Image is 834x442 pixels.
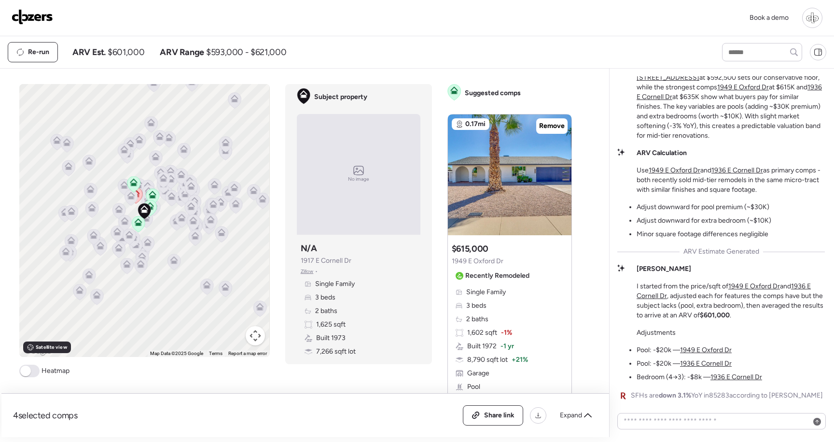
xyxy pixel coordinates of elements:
span: Single Family [315,279,355,289]
span: + 21% [512,355,528,365]
li: Pool: -$20k — [637,345,732,355]
span: No image [348,175,369,183]
a: 1949 E Oxford Dr [728,282,780,290]
span: 2 baths [315,306,337,316]
li: Pool: -$20k — [637,359,732,369]
span: Built 1973 [316,333,346,343]
li: Adjust downward for extra bedroom (~$10K) [637,216,771,226]
span: Re-run [28,47,49,57]
li: Adjust downward for pool premium (~$30K) [637,202,769,212]
span: Pool [467,382,480,392]
li: Bedroom (4→3): -$8k — [637,372,762,382]
span: Single Family [466,287,506,297]
span: Satellite view [36,343,67,351]
p: Adjustments [637,328,676,338]
span: $593,000 - $621,000 [206,46,286,58]
a: Terms (opens in new tab) [209,351,222,356]
span: 0.17mi [465,119,486,129]
span: Suggested comps [465,88,521,98]
h3: $615,000 [452,243,488,255]
strong: $601,000 [700,311,730,319]
span: ARV Range [160,46,204,58]
span: 1,602 sqft [467,328,497,338]
li: Minor square footage differences negligible [637,229,768,239]
a: 1936 E Cornell Dr [680,359,732,368]
span: • [315,268,318,275]
strong: [PERSON_NAME] [637,265,691,273]
span: 1917 E Cornell Dr [301,256,351,266]
span: Share link [484,411,514,420]
span: Recently Remodeled [465,271,529,281]
p: This Cornell Drive property sits in a well-established pattern. Recent mid-tier remodels in this ... [637,44,825,141]
a: 1936 E Cornell Dr [710,373,762,381]
a: Report a map error [228,351,267,356]
span: Remove [539,121,565,131]
span: ARV Estimate Generated [683,247,759,257]
span: 8,790 sqft lot [467,355,508,365]
span: Subject property [314,92,367,102]
img: Google [22,344,54,357]
span: Book a demo [750,14,789,22]
h3: N/A [301,242,317,254]
span: down 3.1% [659,391,691,399]
span: ARV Est. [72,46,106,58]
span: Garage [467,369,489,378]
a: Open this area in Google Maps (opens a new window) [22,344,54,357]
a: 1949 E Oxford Dr [717,83,769,91]
button: Map camera controls [246,326,265,345]
span: SFHs are YoY in 85283 according to [PERSON_NAME] [631,391,823,400]
p: Use and as primary comps - both recently sold mid-tier remodels in the same micro-tract with simi... [637,166,825,195]
span: 1949 E Oxford Dr [452,257,503,266]
span: Zillow [301,268,314,275]
span: 3 beds [466,301,486,311]
span: Heatmap [42,366,69,376]
span: Map Data ©2025 Google [150,351,203,356]
img: Logo [12,9,53,25]
span: -1% [501,328,512,338]
span: $601,000 [108,46,144,58]
span: 2 baths [466,314,488,324]
span: 7,266 sqft lot [316,347,356,356]
span: Built 1972 [467,342,497,351]
a: 1936 E Cornell Dr [711,166,763,174]
span: Expand [560,411,582,420]
p: I started from the price/sqft of and , adjusted each for features the comps have but the subject ... [637,282,825,320]
span: 4 selected comps [13,410,78,421]
span: 1,625 sqft [316,320,346,329]
a: [STREET_ADDRESS] [637,73,699,82]
a: 1949 E Oxford Dr [649,166,700,174]
span: -1 yr [500,342,514,351]
span: 3 beds [315,293,335,302]
strong: ARV Calculation [637,149,687,157]
a: 1949 E Oxford Dr [680,346,732,354]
